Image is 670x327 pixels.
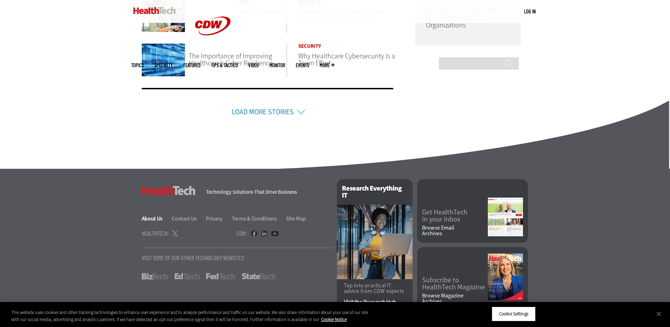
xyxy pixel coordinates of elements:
[186,46,239,54] a: CDW
[232,215,285,222] a: Terms & Conditions
[298,51,395,68] a: Why Healthcare Cybersecurity Is a Team Effort
[133,7,176,14] img: Home
[172,215,205,222] a: Contact Us
[211,63,238,68] a: Tips & Tactics
[174,273,200,280] a: EdTech
[206,273,235,280] a: FedTech
[524,8,536,15] div: User menu
[236,230,247,236] h4: CDW:
[488,254,523,300] img: Summer 2025 cover
[492,307,536,321] button: Cookie Settings
[142,186,196,195] h3: HealthTech
[422,277,488,291] a: Subscribe toHealthTech Magazine
[142,215,171,222] a: About Us
[320,63,334,68] span: More
[248,63,259,68] a: Video
[142,255,333,261] p: Visit Some Of Our Other Technology Websites:
[524,8,536,14] a: Log in
[296,63,309,68] a: Events
[651,306,666,321] button: Close
[269,63,285,68] a: MonITor
[131,63,144,68] span: Topics
[344,283,406,294] p: Tap into practical IT advice from CDW experts
[422,293,488,304] a: Browse MagazineArchives
[206,190,328,195] h4: Technology Solutions That Drive Business
[142,273,168,280] a: BizTech
[422,209,488,223] a: Get HealthTechin your Inbox
[321,316,347,322] a: More information about your privacy
[488,198,523,236] img: newsletter screenshot
[242,273,276,280] a: StateTech
[142,230,169,236] h4: HealthTech:
[154,63,173,68] span: Specialty
[183,63,200,68] a: Features
[337,179,413,205] h2: Research Everything IT
[232,107,294,117] a: Load More Stories
[11,309,369,323] div: This website uses cookies and other tracking technologies to enhance user experience and to analy...
[344,299,406,305] a: Visit the Research Hub
[206,215,231,222] a: Privacy
[286,215,306,222] a: Site Map
[422,225,488,236] a: Browse EmailArchives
